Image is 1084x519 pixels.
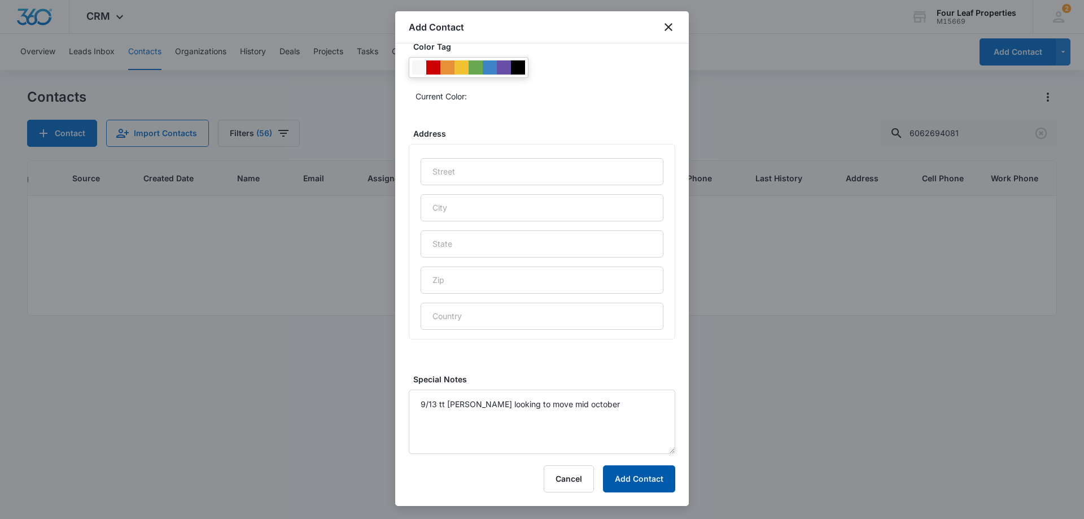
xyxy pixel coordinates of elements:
input: Street [421,158,663,185]
input: Zip [421,267,663,294]
textarea: 9/13 tt [PERSON_NAME] looking to move mid october [409,390,675,454]
label: Address [413,128,680,139]
input: City [421,194,663,221]
div: #000000 [511,60,525,75]
h1: Add Contact [409,20,464,34]
div: #CC0000 [426,60,440,75]
div: #F6F6F6 [412,60,426,75]
input: Country [421,303,663,330]
p: Current Color: [416,90,467,102]
button: Cancel [544,465,594,492]
label: Color Tag [413,41,680,53]
button: close [662,20,675,34]
div: #674ea7 [497,60,511,75]
input: State [421,230,663,258]
div: #e69138 [440,60,454,75]
div: #3d85c6 [483,60,497,75]
button: Add Contact [603,465,675,492]
div: #f1c232 [454,60,469,75]
div: #6aa84f [469,60,483,75]
label: Special Notes [413,373,680,385]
